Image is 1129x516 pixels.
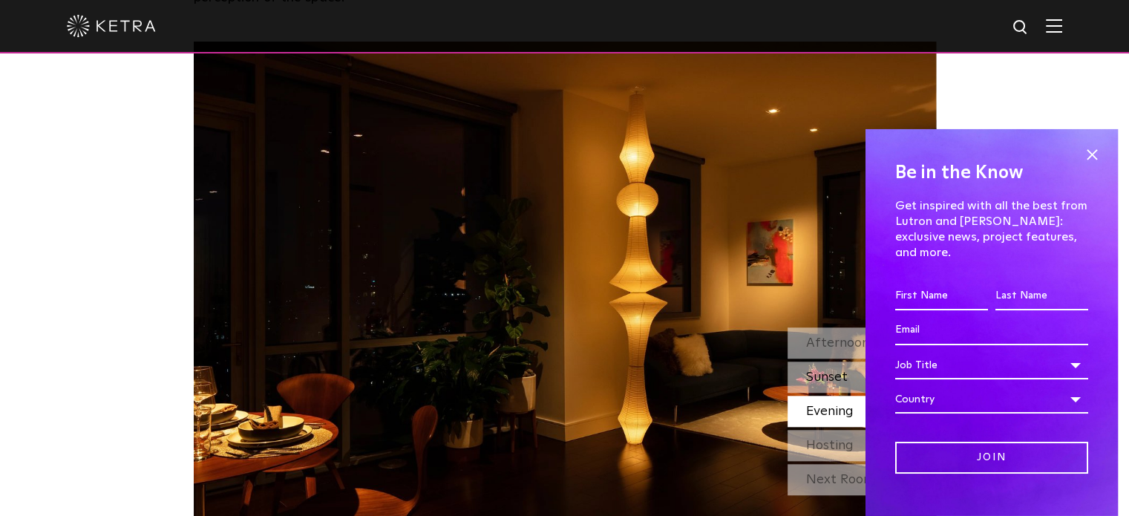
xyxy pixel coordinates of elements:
input: Join [895,442,1088,474]
span: Evening [806,405,854,418]
input: Last Name [995,282,1088,310]
img: search icon [1012,19,1030,37]
input: First Name [895,282,988,310]
h4: Be in the Know [895,159,1088,187]
input: Email [895,316,1088,344]
p: Get inspired with all the best from Lutron and [PERSON_NAME]: exclusive news, project features, a... [895,198,1088,260]
div: Job Title [895,351,1088,379]
span: Hosting [806,439,854,452]
img: Hamburger%20Nav.svg [1046,19,1062,33]
span: Sunset [806,370,848,384]
div: Next Room [788,464,936,495]
img: ketra-logo-2019-white [67,15,156,37]
div: Country [895,385,1088,414]
span: Afternoon [806,336,869,350]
